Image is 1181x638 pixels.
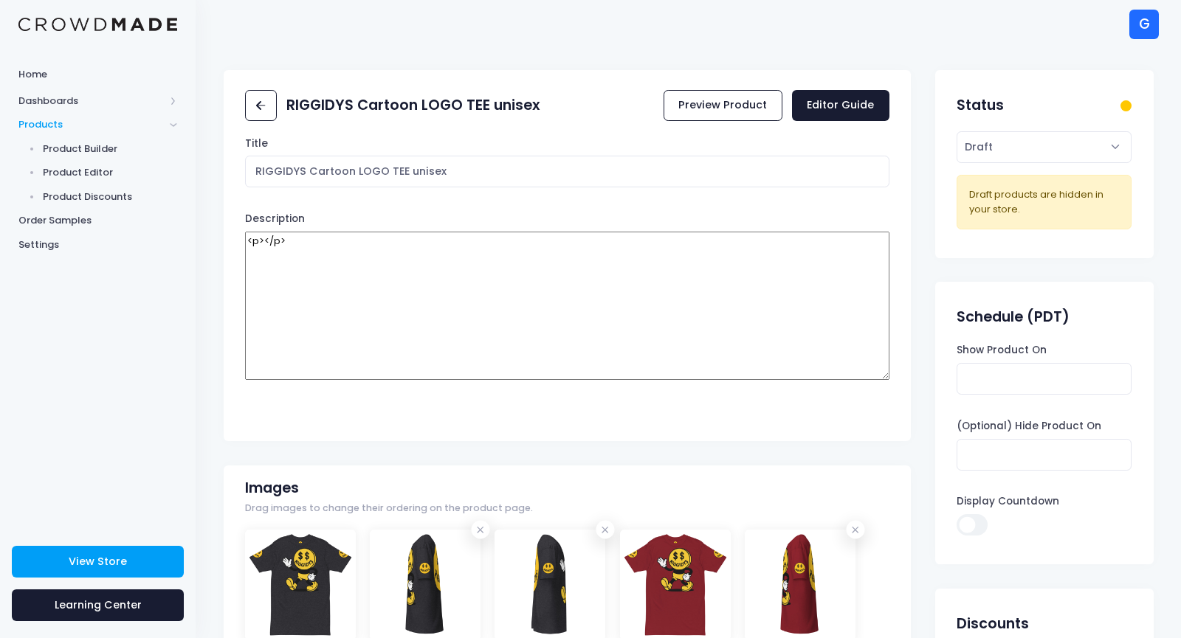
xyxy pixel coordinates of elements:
[43,190,178,204] span: Product Discounts
[245,502,533,516] span: Drag images to change their ordering on the product page.
[1129,10,1159,39] div: G
[245,136,268,151] label: Title
[664,90,782,122] a: Preview Product
[18,117,165,132] span: Products
[245,232,889,380] textarea: <p></p>
[957,343,1047,358] label: Show Product On
[18,213,177,228] span: Order Samples
[596,521,615,539] span: Remove image
[957,97,1004,114] h2: Status
[957,615,1029,632] h2: Discounts
[957,494,1059,509] label: Display Countdown
[43,165,178,180] span: Product Editor
[69,554,127,569] span: View Store
[55,597,142,612] span: Learning Center
[286,97,540,114] h2: RIGGIDYS Cartoon LOGO TEE unisex
[18,67,177,82] span: Home
[18,18,177,32] img: Logo
[245,479,299,496] h2: Images
[12,546,184,578] a: View Store
[846,521,864,539] span: Remove image
[957,419,1101,434] label: (Optional) Hide Product On
[18,237,177,252] span: Settings
[957,308,1070,325] h2: Schedule (PDT)
[43,142,178,156] span: Product Builder
[18,94,165,108] span: Dashboards
[472,521,490,539] span: Remove image
[245,212,305,226] label: Description
[969,187,1119,216] div: Draft products are hidden in your store.
[792,90,889,122] a: Editor Guide
[12,589,184,621] a: Learning Center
